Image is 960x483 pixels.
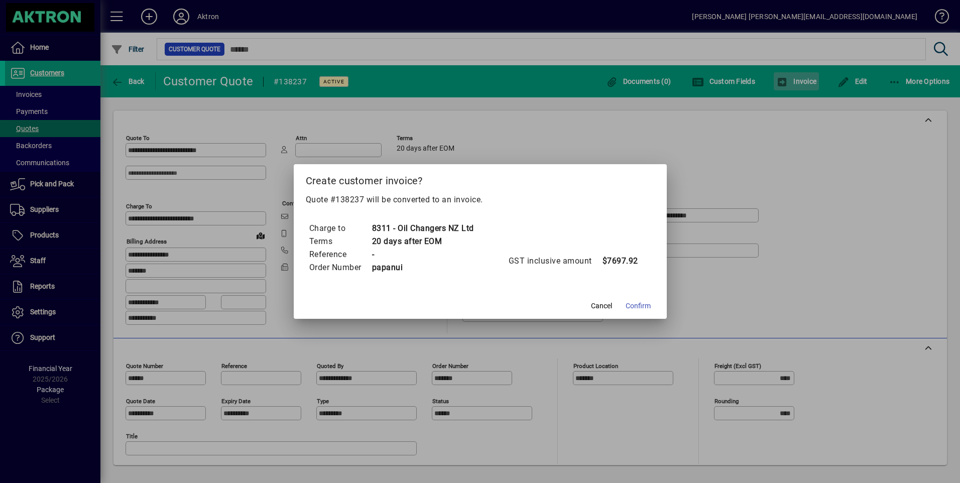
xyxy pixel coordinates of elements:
[372,235,474,248] td: 20 days after EOM
[602,255,642,268] td: $7697.92
[294,164,667,193] h2: Create customer invoice?
[508,255,602,268] td: GST inclusive amount
[626,301,651,311] span: Confirm
[309,222,372,235] td: Charge to
[585,297,618,315] button: Cancel
[309,261,372,274] td: Order Number
[372,222,474,235] td: 8311 - Oil Changers NZ Ltd
[306,194,655,206] p: Quote #138237 will be converted to an invoice.
[591,301,612,311] span: Cancel
[372,261,474,274] td: papanui
[372,248,474,261] td: -
[309,235,372,248] td: Terms
[309,248,372,261] td: Reference
[622,297,655,315] button: Confirm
